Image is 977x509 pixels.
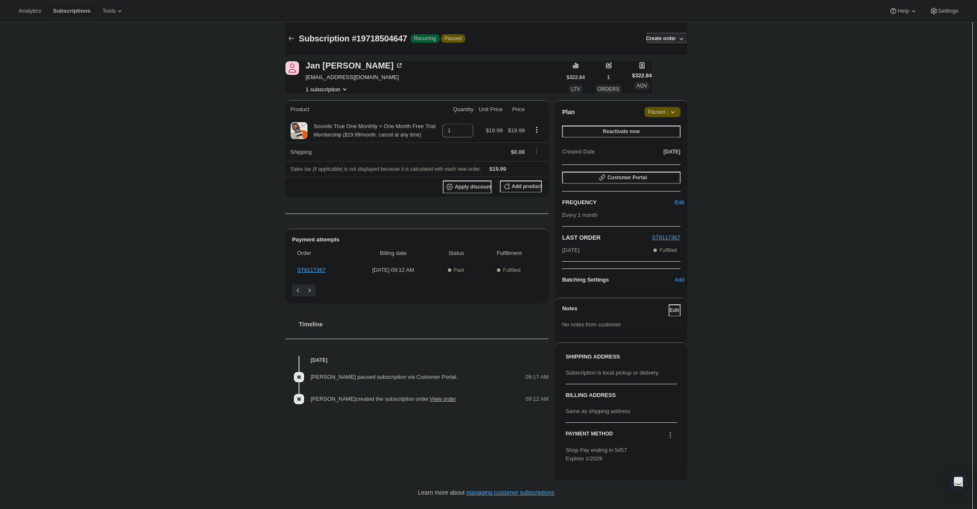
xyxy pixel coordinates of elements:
span: Subscription #19718504647 [299,34,407,43]
nav: Pagination [292,285,542,296]
span: AOV [637,83,647,89]
span: Fulfilled [659,247,677,254]
span: Edit [670,307,679,314]
span: Jan Michael [285,61,299,75]
th: Order [292,244,354,263]
span: Paid [454,267,464,274]
button: [DATE] [664,146,681,158]
h2: Plan [562,108,575,116]
span: Apply discount [455,183,491,190]
span: Customer Portal [607,174,647,181]
span: [PERSON_NAME] paused subscription via Customer Portal. [311,374,458,380]
span: Recurring [414,35,436,42]
button: ST8117367 [652,233,680,242]
h3: PAYMENT METHOD [565,430,613,442]
span: 1 [607,74,610,81]
span: LTV [571,86,580,92]
h3: BILLING ADDRESS [565,391,677,400]
span: Status [436,249,477,257]
img: product img [291,122,307,139]
span: Fulfilled [503,267,520,274]
span: $322.84 [567,74,585,81]
button: 1 [603,71,615,83]
span: Tools [102,8,115,14]
button: Apply discount [443,181,491,193]
h2: Timeline [299,320,549,328]
button: Analytics [14,5,46,17]
span: Reactivate now [603,128,639,135]
h2: Payment attempts [292,235,542,244]
h6: Batching Settings [562,276,678,284]
span: [DATE] [562,246,579,254]
span: 09:12 AM [525,395,549,403]
th: Price [505,100,527,119]
span: Edit [675,198,684,207]
span: Settings [938,8,958,14]
button: Help [884,5,922,17]
h2: LAST ORDER [562,233,652,242]
button: Product actions [306,85,349,93]
span: Add [675,276,684,284]
a: managing customer subscriptions [466,489,554,496]
span: ORDERS [598,86,619,92]
div: Jan [PERSON_NAME] [306,61,404,70]
span: Billing date [356,249,431,257]
span: Sales tax (if applicable) is not displayed because it is calculated with each new order. [291,166,481,172]
button: Settings [925,5,963,17]
th: Shipping [285,142,440,161]
button: $322.84 [567,71,585,83]
a: View order [430,396,456,402]
span: $19.99 [508,127,525,134]
span: $19.99 [486,127,503,134]
span: $322.84 [632,71,652,80]
button: Product actions [530,125,543,134]
span: 09:17 AM [525,373,549,381]
span: [DATE] · 09:12 AM [356,266,431,274]
span: | [667,109,668,115]
span: Analytics [19,8,41,14]
button: Add product [500,181,542,192]
span: [DATE] [664,148,681,155]
button: Edit [669,304,681,316]
h3: Notes [562,304,668,316]
button: Create order [646,33,676,44]
span: Same as shipping address [565,408,630,414]
span: [EMAIL_ADDRESS][DOMAIN_NAME] [306,73,404,82]
button: Subscriptions [48,5,96,17]
h3: SHIPPING ADDRESS [565,353,677,361]
button: Reactivate now [562,126,680,137]
a: ST8117367 [652,234,680,241]
th: Unit Price [476,100,505,119]
span: Add product [512,183,542,190]
span: Paused [445,35,462,42]
th: Product [285,100,440,119]
span: Paused [648,108,677,116]
span: Shop Pay ending in 5457 Expires 1/2029 [565,447,627,462]
span: Subscriptions [53,8,91,14]
span: $0.00 [511,149,525,155]
th: Quantity [440,100,476,119]
small: Membership ($19.99/month. cancel at any time) [314,132,421,138]
a: ST8117367 [297,267,326,273]
button: Edit [674,196,686,209]
span: Fulfillment [482,249,537,257]
div: Sounds True One Monthly + One Month Free Trial [307,122,436,139]
h4: [DATE] [285,356,549,364]
p: Learn more about [418,488,554,497]
div: Open Intercom Messenger [948,472,969,492]
h2: FREQUENCY [562,198,678,207]
span: [PERSON_NAME] created the subscription order. [311,396,456,402]
button: Add [674,273,686,287]
button: Tools [97,5,129,17]
span: Subscription is local pickup or delivery. [565,369,659,376]
span: Help [897,8,909,14]
span: Create order [646,35,676,42]
button: Subscriptions [285,33,297,44]
button: Shipping actions [530,146,543,156]
span: No notes from customer [562,321,621,328]
span: Created Date [562,148,595,156]
span: $19.99 [489,166,506,172]
span: Every 1 month [562,212,598,218]
button: Customer Portal [562,172,680,183]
